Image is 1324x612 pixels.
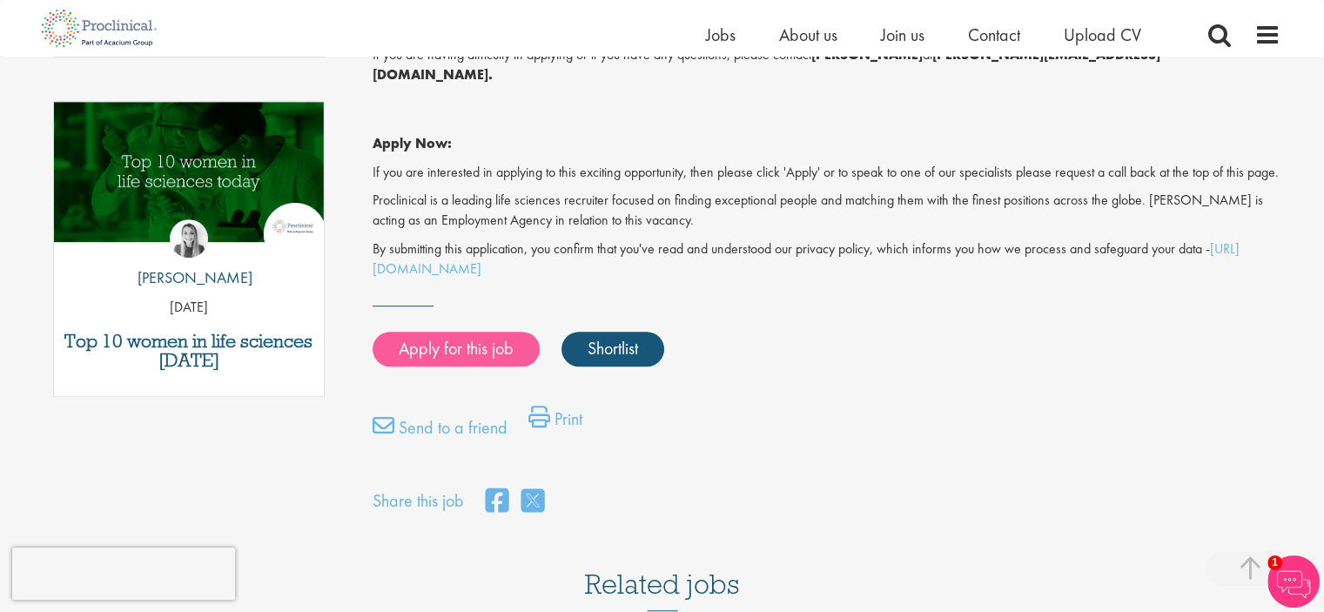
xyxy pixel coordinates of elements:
a: About us [779,24,837,46]
a: Apply for this job [373,332,540,367]
img: Hannah Burke [170,219,208,258]
a: Contact [968,24,1020,46]
img: Top 10 women in life sciences today [54,102,325,242]
a: Shortlist [561,332,664,367]
span: 1 [1267,555,1282,570]
a: Upload CV [1064,24,1141,46]
img: Chatbot [1267,555,1320,608]
a: Send to a friend [373,414,507,449]
p: [PERSON_NAME] [124,266,252,289]
a: share on facebook [486,483,508,521]
strong: [PERSON_NAME][EMAIL_ADDRESS][DOMAIN_NAME]. [373,45,1160,84]
p: [DATE] [54,298,325,318]
label: Share this job [373,488,464,514]
a: Hannah Burke [PERSON_NAME] [124,219,252,298]
p: By submitting this application, you confirm that you've read and understood our privacy policy, w... [373,239,1280,279]
a: Print [528,406,582,441]
p: Proclinical is a leading life sciences recruiter focused on finding exceptional people and matchi... [373,191,1280,231]
a: Join us [881,24,924,46]
p: If you are interested in applying to this exciting opportunity, then please click 'Apply' or to s... [373,163,1280,183]
p: If you are having difficulty in applying or if you have any questions, please contact at [373,45,1280,85]
a: Top 10 women in life sciences [DATE] [63,332,316,370]
a: share on twitter [521,483,544,521]
a: Link to a post [54,102,325,256]
h3: Related jobs [585,526,740,611]
a: [URL][DOMAIN_NAME] [373,239,1240,278]
a: Jobs [706,24,736,46]
iframe: reCAPTCHA [12,548,235,600]
strong: Apply Now: [373,134,452,152]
